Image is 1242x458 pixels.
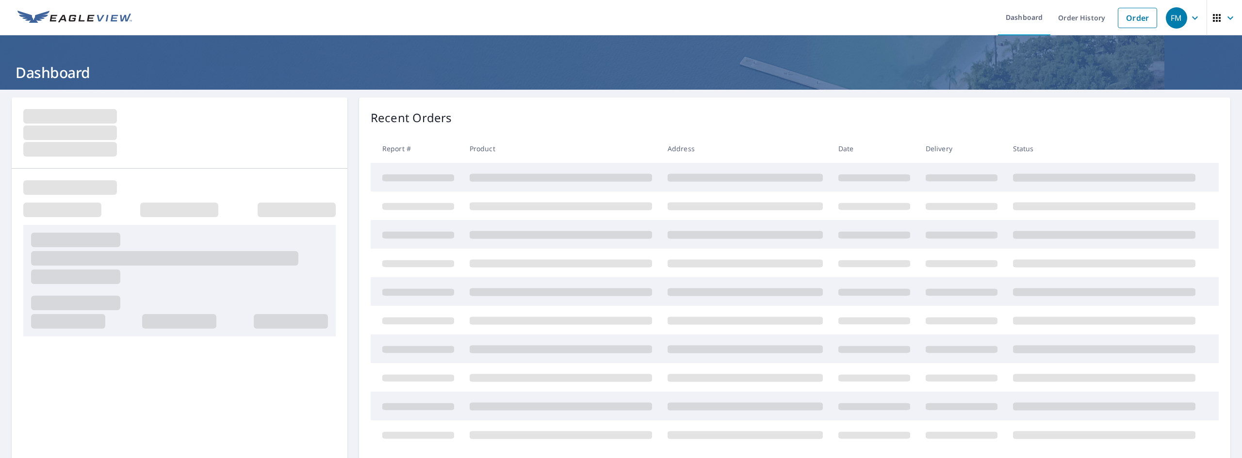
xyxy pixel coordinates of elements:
[1166,7,1187,29] div: FM
[1005,134,1203,163] th: Status
[831,134,918,163] th: Date
[17,11,132,25] img: EV Logo
[462,134,660,163] th: Product
[371,109,452,126] p: Recent Orders
[660,134,831,163] th: Address
[371,134,462,163] th: Report #
[1118,8,1157,28] a: Order
[918,134,1005,163] th: Delivery
[12,63,1230,82] h1: Dashboard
